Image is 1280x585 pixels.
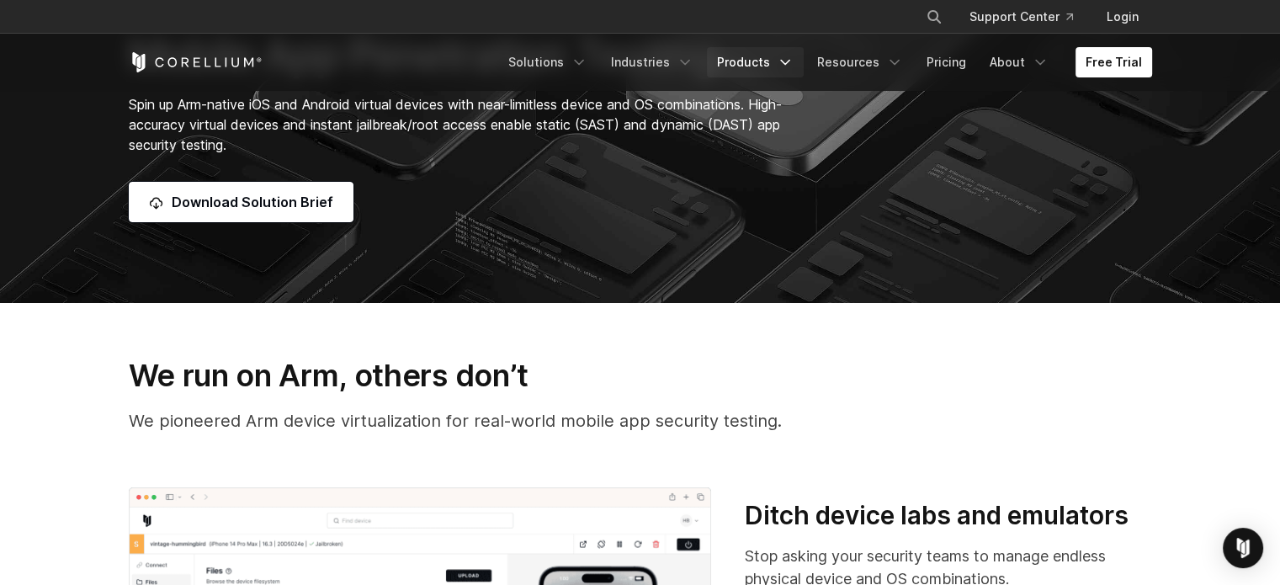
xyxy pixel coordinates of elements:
[919,2,949,32] button: Search
[129,357,1152,394] h3: We run on Arm, others don’t
[601,47,704,77] a: Industries
[807,47,913,77] a: Resources
[129,52,263,72] a: Corellium Home
[498,47,598,77] a: Solutions
[1223,528,1263,568] div: Open Intercom Messenger
[745,500,1151,532] h3: Ditch device labs and emulators
[1093,2,1152,32] a: Login
[980,47,1059,77] a: About
[129,96,782,153] span: Spin up Arm-native iOS and Android virtual devices with near-limitless device and OS combinations...
[1076,47,1152,77] a: Free Trial
[498,47,1152,77] div: Navigation Menu
[956,2,1086,32] a: Support Center
[129,408,1152,433] p: We pioneered Arm device virtualization for real-world mobile app security testing.
[172,192,333,212] span: Download Solution Brief
[916,47,976,77] a: Pricing
[707,47,804,77] a: Products
[129,182,353,222] a: Download Solution Brief
[906,2,1152,32] div: Navigation Menu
